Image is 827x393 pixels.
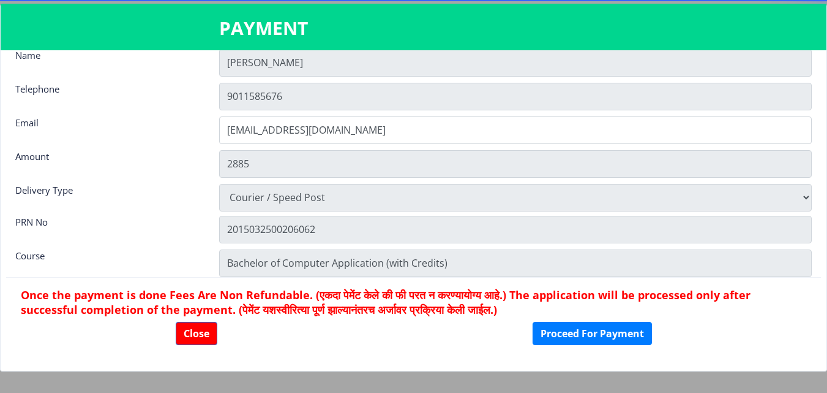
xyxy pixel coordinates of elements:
h3: PAYMENT [219,16,608,40]
button: Close [176,322,217,345]
input: Amount [219,150,812,178]
div: PRN No [6,216,210,240]
input: Telephone [219,83,812,110]
h6: Once the payment is done Fees Are Non Refundable. (एकदा पेमेंट केले की फी परत न करण्यायोग्य आहे.)... [21,288,806,317]
input: Zipcode [219,216,812,243]
div: Telephone [6,83,210,107]
div: Amount [6,150,210,175]
div: Email [6,116,210,141]
input: Email [219,116,812,144]
button: Proceed For Payment [533,322,652,345]
div: Delivery Type [6,184,210,208]
div: Name [6,49,210,74]
input: Name [219,49,812,77]
div: Course [6,250,210,274]
input: Zipcode [219,250,812,277]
